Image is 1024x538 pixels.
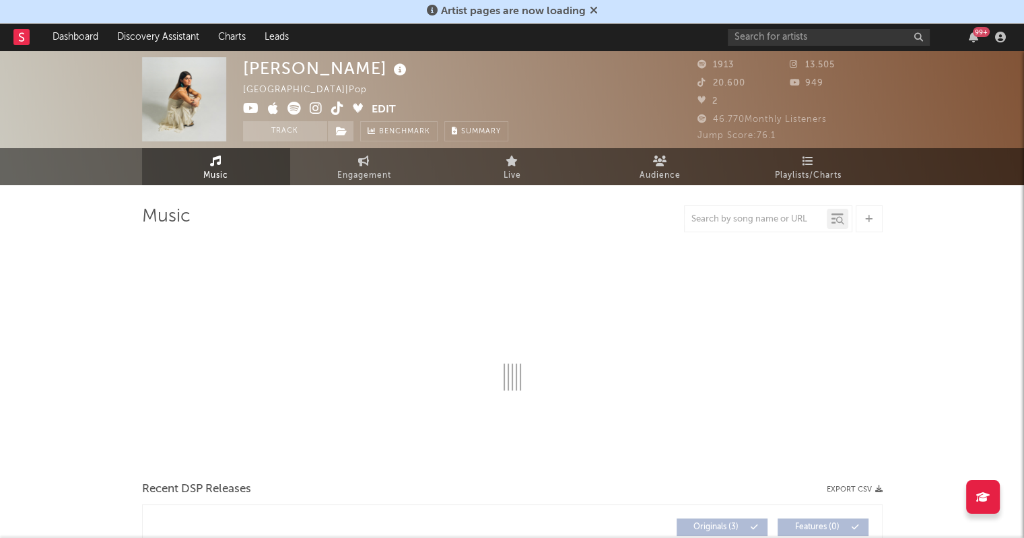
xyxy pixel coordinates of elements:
a: Charts [209,24,255,51]
span: 13.505 [790,61,835,69]
button: Track [243,121,327,141]
span: 46.770 Monthly Listeners [697,115,827,124]
a: Discovery Assistant [108,24,209,51]
button: Export CSV [827,485,883,494]
span: Summary [461,128,501,135]
button: Edit [372,102,396,119]
span: Audience [640,168,681,184]
span: 1913 [697,61,734,69]
span: Benchmark [379,124,430,140]
span: 949 [790,79,823,88]
a: Leads [255,24,298,51]
button: 99+ [969,32,978,42]
button: Summary [444,121,508,141]
input: Search for artists [728,29,930,46]
span: 20.600 [697,79,745,88]
span: Live [504,168,521,184]
a: Benchmark [360,121,438,141]
div: 99 + [973,27,990,37]
button: Features(0) [778,518,868,536]
span: Music [203,168,228,184]
span: 2 [697,97,718,106]
span: Originals ( 3 ) [685,523,747,531]
div: [GEOGRAPHIC_DATA] | Pop [243,82,382,98]
span: Engagement [337,168,391,184]
a: Audience [586,148,735,185]
a: Live [438,148,586,185]
a: Engagement [290,148,438,185]
span: Artist pages are now loading [441,6,586,17]
a: Playlists/Charts [735,148,883,185]
span: Features ( 0 ) [786,523,848,531]
span: Playlists/Charts [775,168,842,184]
a: Dashboard [43,24,108,51]
div: [PERSON_NAME] [243,57,410,79]
a: Music [142,148,290,185]
span: Jump Score: 76.1 [697,131,776,140]
span: Dismiss [590,6,598,17]
button: Originals(3) [677,518,767,536]
input: Search by song name or URL [685,214,827,225]
span: Recent DSP Releases [142,481,251,498]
